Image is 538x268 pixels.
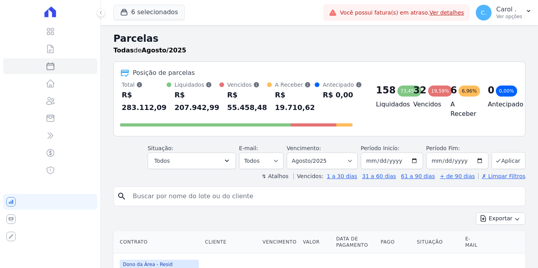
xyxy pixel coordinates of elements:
button: Todos [148,153,236,169]
div: Vencidos [227,81,267,89]
a: 1 a 30 dias [327,173,357,179]
label: Período Inicío: [361,145,399,151]
a: + de 90 dias [440,173,475,179]
div: R$ 19.710,62 [275,89,315,114]
div: 6,96% [458,86,480,97]
div: R$ 207.942,99 [174,89,219,114]
label: Vencidos: [293,173,323,179]
label: Período Fim: [426,144,488,153]
button: 6 selecionados [113,5,185,20]
h4: Antecipado [488,100,512,109]
button: Exportar [476,212,525,225]
th: Valor [300,231,333,253]
p: Carol . [496,6,522,13]
p: Ver opções [496,13,522,20]
a: 61 a 90 dias [401,173,435,179]
label: ↯ Atalhos [262,173,288,179]
p: de [113,46,186,55]
div: 6 [451,84,457,97]
div: R$ 0,00 [323,89,362,101]
h4: Liquidados [376,100,401,109]
button: C. Carol . Ver opções [469,2,538,24]
th: Data de Pagamento [333,231,377,253]
div: Total [122,81,167,89]
div: 19,59% [428,86,453,97]
label: Vencimento: [287,145,321,151]
strong: Agosto/2025 [142,47,186,54]
div: 32 [413,84,426,97]
strong: Todas [113,47,134,54]
label: Situação: [148,145,173,151]
a: Ver detalhes [429,9,464,16]
div: Antecipado [323,81,362,89]
input: Buscar por nome do lote ou do cliente [128,188,522,204]
div: 73,45% [397,86,422,97]
div: R$ 55.458,48 [227,89,267,114]
div: Liquidados [174,81,219,89]
label: E-mail: [239,145,258,151]
th: Vencimento [260,231,300,253]
div: A Receber [275,81,315,89]
a: 31 a 60 dias [362,173,396,179]
div: 0,00% [496,86,517,97]
span: C. [481,10,486,15]
a: ✗ Limpar Filtros [478,173,525,179]
h4: A Receber [451,100,475,119]
th: Pago [377,231,414,253]
th: Contrato [113,231,202,253]
div: 158 [376,84,396,97]
h4: Vencidos [413,100,438,109]
span: Você possui fatura(s) em atraso. [340,9,464,17]
th: Situação [414,231,462,253]
th: E-mail [462,231,484,253]
h2: Parcelas [113,32,525,46]
div: Posição de parcelas [133,68,195,78]
span: Todos [154,156,170,166]
i: search [117,192,126,201]
button: Aplicar [492,152,525,169]
div: R$ 283.112,09 [122,89,167,114]
div: 0 [488,84,494,97]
